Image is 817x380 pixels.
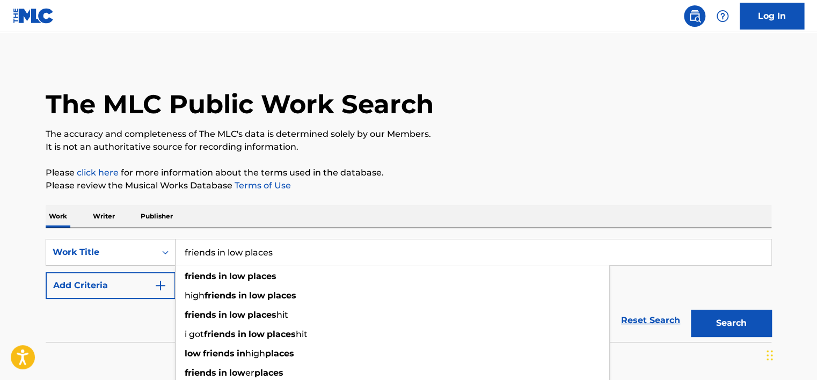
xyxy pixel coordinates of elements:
[238,329,246,339] strong: in
[265,348,294,359] strong: places
[185,290,205,301] span: high
[154,279,167,292] img: 9d2ae6d4665cec9f34b9.svg
[688,10,701,23] img: search
[712,5,733,27] div: Help
[767,339,773,371] div: Drag
[716,10,729,23] img: help
[185,368,216,378] strong: friends
[684,5,705,27] a: Public Search
[237,348,245,359] strong: in
[46,272,176,299] button: Add Criteria
[296,329,308,339] span: hit
[238,290,247,301] strong: in
[229,368,245,378] strong: low
[267,290,296,301] strong: places
[77,167,119,178] a: click here
[245,348,265,359] span: high
[249,329,265,339] strong: low
[232,180,291,191] a: Terms of Use
[46,179,771,192] p: Please review the Musical Works Database
[218,271,227,281] strong: in
[46,128,771,141] p: The accuracy and completeness of The MLC's data is determined solely by our Members.
[247,310,276,320] strong: places
[53,246,149,259] div: Work Title
[185,329,204,339] span: i got
[763,328,817,380] iframe: Chat Widget
[740,3,804,30] a: Log In
[185,310,216,320] strong: friends
[245,368,254,378] span: er
[218,368,227,378] strong: in
[13,8,54,24] img: MLC Logo
[249,290,265,301] strong: low
[691,310,771,337] button: Search
[616,309,685,332] a: Reset Search
[229,310,245,320] strong: low
[90,205,118,228] p: Writer
[247,271,276,281] strong: places
[46,141,771,154] p: It is not an authoritative source for recording information.
[218,310,227,320] strong: in
[204,329,236,339] strong: friends
[137,205,176,228] p: Publisher
[229,271,245,281] strong: low
[276,310,288,320] span: hit
[185,348,201,359] strong: low
[46,205,70,228] p: Work
[46,166,771,179] p: Please for more information about the terms used in the database.
[254,368,283,378] strong: places
[46,88,434,120] h1: The MLC Public Work Search
[46,239,771,342] form: Search Form
[205,290,236,301] strong: friends
[203,348,235,359] strong: friends
[185,271,216,281] strong: friends
[267,329,296,339] strong: places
